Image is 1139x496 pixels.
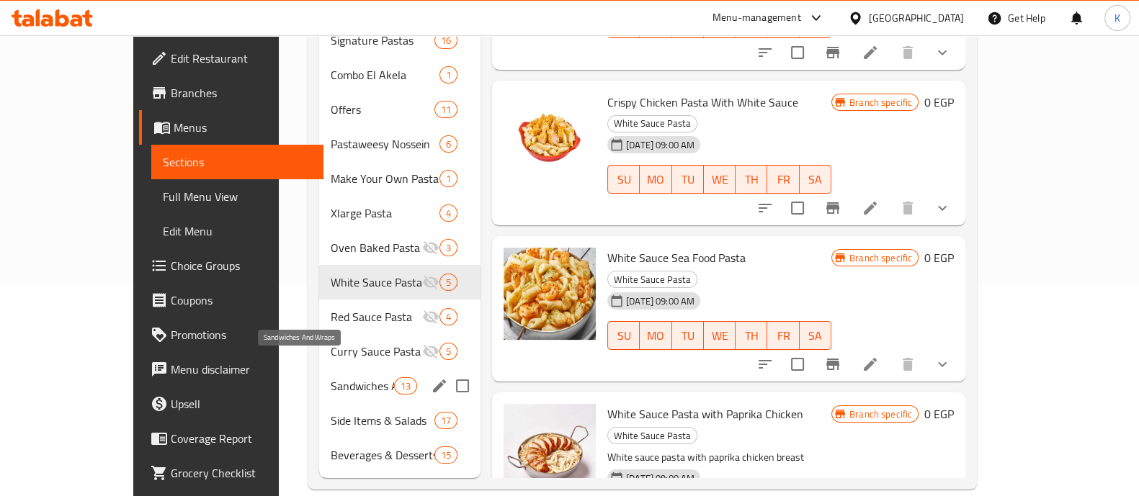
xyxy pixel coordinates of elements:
[620,138,700,152] span: [DATE] 09:00 AM
[672,165,704,194] button: TU
[439,135,457,153] div: items
[171,50,312,67] span: Edit Restaurant
[924,404,954,424] h6: 0 EGP
[171,326,312,343] span: Promotions
[640,321,671,350] button: MO
[319,299,481,334] div: Red Sauce Pasta4
[862,199,879,217] a: Edit menu item
[331,170,439,187] span: Make Your Own Pasta
[607,403,803,425] span: White Sauce Pasta with Paprika Chicken
[620,294,700,308] span: [DATE] 09:00 AM
[704,165,736,194] button: WE
[319,334,481,369] div: Curry Sauce Pasta5
[934,44,951,61] svg: Show Choices
[429,375,450,397] button: edit
[395,379,416,393] span: 13
[440,172,457,186] span: 1
[710,325,730,346] span: WE
[319,438,481,472] div: Beverages & Desserts15
[171,84,312,102] span: Branches
[736,165,767,194] button: TH
[331,446,434,464] span: Beverages & Desserts
[331,135,439,153] span: Pastaweesy Nossein
[319,369,481,403] div: Sandwiches And Wraps13edit
[678,325,698,346] span: TU
[439,308,457,325] div: items
[171,464,312,482] span: Grocery Checklist
[646,169,666,190] span: MO
[439,343,457,360] div: items
[171,361,312,378] span: Menu disclaimer
[163,222,312,240] span: Edit Menu
[331,32,434,49] div: Signature Pastas
[171,257,312,274] span: Choice Groups
[331,377,394,394] span: Sandwiches And Wraps
[816,35,850,70] button: Branch-specific-item
[331,101,434,118] div: Offers
[439,66,457,84] div: items
[440,345,457,359] span: 5
[934,356,951,373] svg: Show Choices
[678,169,698,190] span: TU
[741,169,761,190] span: TH
[139,352,323,387] a: Menu disclaimer
[782,37,813,68] span: Select to update
[435,414,457,428] span: 17
[139,387,323,421] a: Upsell
[440,276,457,289] span: 5
[607,271,697,288] div: White Sauce Pasta
[844,407,918,421] span: Branch specific
[319,403,481,438] div: Side Items & Salads17
[139,283,323,317] a: Coupons
[139,248,323,283] a: Choice Groups
[422,239,439,256] svg: Inactive section
[331,239,422,256] div: Oven Baked Pasta
[319,17,481,478] nav: Menu sections
[773,325,793,346] span: FR
[1115,10,1120,26] span: K
[440,310,457,324] span: 4
[331,204,439,222] div: Xlarge Pasta
[607,427,697,444] div: White Sauce Pasta
[319,58,481,92] div: Combo El Akela1
[844,251,918,265] span: Branch specific
[782,349,813,379] span: Select to update
[890,191,925,225] button: delete
[608,271,697,288] span: White Sauce Pasta
[816,191,850,225] button: Branch-specific-item
[672,321,704,350] button: TU
[504,404,596,496] img: White Sauce Pasta with Paprika Chicken
[139,41,323,76] a: Edit Restaurant
[934,199,951,217] svg: Show Choices
[440,68,457,82] span: 1
[434,412,457,429] div: items
[439,274,457,291] div: items
[139,110,323,145] a: Menus
[319,265,481,299] div: White Sauce Pasta5
[607,165,640,194] button: SU
[607,91,798,113] span: Crispy Chicken Pasta With White Sauce
[319,196,481,230] div: Xlarge Pasta4
[331,343,422,360] span: Curry Sauce Pasta
[614,325,634,346] span: SU
[171,292,312,309] span: Coupons
[331,412,434,429] span: Side Items & Salads
[331,66,439,84] span: Combo El Akela
[862,44,879,61] a: Edit menu item
[151,214,323,248] a: Edit Menu
[607,247,746,269] span: White Sauce Sea Food Pasta
[704,321,736,350] button: WE
[748,191,782,225] button: sort-choices
[805,325,826,346] span: SA
[163,153,312,171] span: Sections
[748,35,782,70] button: sort-choices
[504,92,596,184] img: Crispy Chicken Pasta With White Sauce
[171,430,312,447] span: Coverage Report
[422,274,439,291] svg: Inactive section
[767,321,799,350] button: FR
[440,137,457,151] span: 6
[439,239,457,256] div: items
